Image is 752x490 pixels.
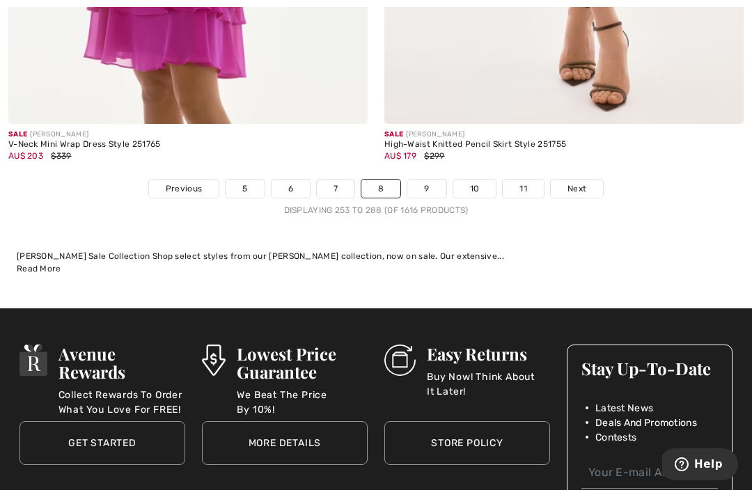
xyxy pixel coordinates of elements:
a: 11 [503,180,544,198]
a: Store Policy [384,421,550,465]
p: We Beat The Price By 10%! [237,388,368,416]
span: Latest News [595,401,653,416]
div: High-Waist Knitted Pencil Skirt Style 251755 [384,140,744,150]
span: Deals And Promotions [595,416,697,430]
h3: Easy Returns [427,345,550,363]
a: 10 [453,180,496,198]
img: Lowest Price Guarantee [202,345,226,376]
div: [PERSON_NAME] [384,129,744,140]
a: 7 [317,180,354,198]
span: AU$ 203 [8,151,43,161]
a: Get Started [19,421,185,465]
a: More Details [202,421,368,465]
p: Buy Now! Think About It Later! [427,370,550,397]
p: Collect Rewards To Order What You Love For FREE! [58,388,185,416]
a: 8 [361,180,400,198]
span: $339 [51,151,71,161]
span: Previous [166,182,202,195]
a: Previous [149,180,219,198]
h3: Avenue Rewards [58,345,185,381]
a: 6 [272,180,310,198]
span: Next [567,182,586,195]
h3: Lowest Price Guarantee [237,345,368,381]
a: Next [551,180,603,198]
span: Read More [17,264,61,274]
h3: Stay Up-To-Date [581,359,718,377]
span: Contests [595,430,636,445]
input: Your E-mail Address [581,457,718,489]
span: Sale [8,130,27,139]
a: 5 [226,180,264,198]
div: [PERSON_NAME] [8,129,368,140]
a: 9 [407,180,446,198]
div: V-Neck Mini Wrap Dress Style 251765 [8,140,368,150]
span: AU$ 179 [384,151,416,161]
img: Easy Returns [384,345,416,376]
span: $299 [424,151,444,161]
span: Sale [384,130,403,139]
iframe: Opens a widget where you can find more information [662,448,738,483]
img: Avenue Rewards [19,345,47,376]
div: [PERSON_NAME] Sale Collection Shop select styles from our [PERSON_NAME] collection, now on sale. ... [17,250,735,262]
